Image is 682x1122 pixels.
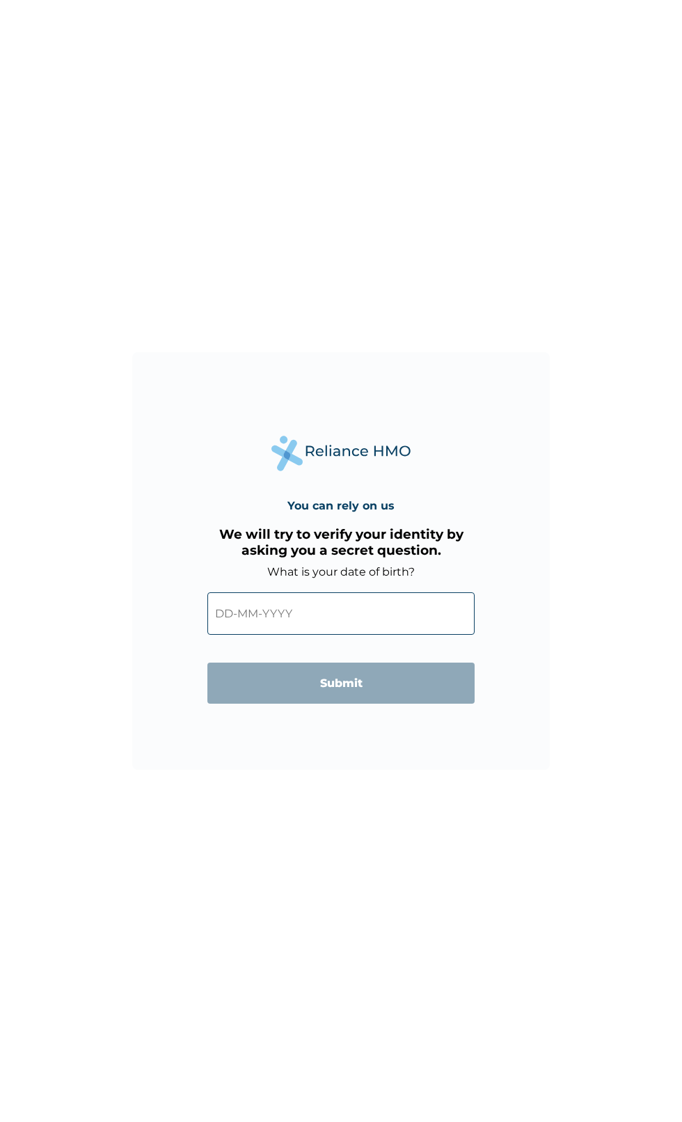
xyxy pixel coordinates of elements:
input: DD-MM-YYYY [207,592,475,635]
label: What is your date of birth? [267,565,415,578]
img: Reliance Health's Logo [271,436,411,471]
input: Submit [207,663,475,704]
h4: You can rely on us [287,499,395,512]
h3: We will try to verify your identity by asking you a secret question. [207,526,475,558]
